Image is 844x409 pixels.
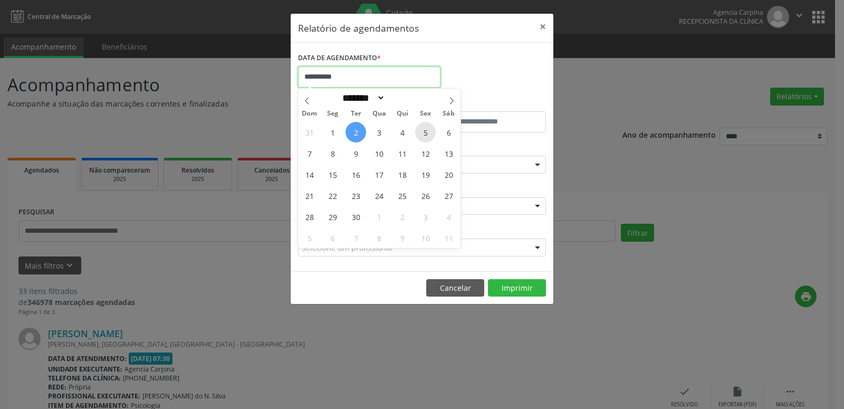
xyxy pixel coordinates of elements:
span: Setembro 24, 2025 [369,185,389,206]
span: Outubro 8, 2025 [369,227,389,248]
span: Setembro 5, 2025 [415,122,436,142]
h5: Relatório de agendamentos [298,21,419,35]
span: Setembro 25, 2025 [392,185,413,206]
span: Setembro 18, 2025 [392,164,413,185]
span: Qui [391,110,414,117]
span: Sáb [437,110,461,117]
span: Outubro 7, 2025 [346,227,366,248]
span: Selecione um profissional [302,242,392,253]
span: Outubro 4, 2025 [438,206,459,227]
span: Setembro 16, 2025 [346,164,366,185]
span: Agosto 31, 2025 [299,122,320,142]
span: Setembro 27, 2025 [438,185,459,206]
span: Sex [414,110,437,117]
span: Setembro 29, 2025 [322,206,343,227]
span: Outubro 11, 2025 [438,227,459,248]
span: Outubro 5, 2025 [299,227,320,248]
span: Setembro 10, 2025 [369,143,389,164]
span: Outubro 10, 2025 [415,227,436,248]
span: Setembro 6, 2025 [438,122,459,142]
button: Close [532,14,553,40]
select: Month [339,92,385,103]
span: Setembro 20, 2025 [438,164,459,185]
span: Setembro 14, 2025 [299,164,320,185]
span: Setembro 17, 2025 [369,164,389,185]
span: Ter [344,110,368,117]
input: Year [385,92,420,103]
span: Outubro 1, 2025 [369,206,389,227]
label: DATA DE AGENDAMENTO [298,50,381,66]
span: Qua [368,110,391,117]
span: Setembro 15, 2025 [322,164,343,185]
button: Imprimir [488,279,546,297]
label: ATÉ [425,95,546,111]
span: Setembro 7, 2025 [299,143,320,164]
span: Setembro 21, 2025 [299,185,320,206]
span: Setembro 22, 2025 [322,185,343,206]
span: Setembro 1, 2025 [322,122,343,142]
span: Setembro 8, 2025 [322,143,343,164]
span: Setembro 12, 2025 [415,143,436,164]
span: Seg [321,110,344,117]
span: Dom [298,110,321,117]
span: Setembro 11, 2025 [392,143,413,164]
span: Setembro 13, 2025 [438,143,459,164]
span: Setembro 30, 2025 [346,206,366,227]
span: Outubro 2, 2025 [392,206,413,227]
span: Setembro 9, 2025 [346,143,366,164]
span: Setembro 23, 2025 [346,185,366,206]
span: Setembro 2, 2025 [346,122,366,142]
span: Setembro 28, 2025 [299,206,320,227]
span: Setembro 26, 2025 [415,185,436,206]
span: Setembro 19, 2025 [415,164,436,185]
span: Outubro 3, 2025 [415,206,436,227]
span: Outubro 6, 2025 [322,227,343,248]
button: Cancelar [426,279,484,297]
span: Setembro 3, 2025 [369,122,389,142]
span: Setembro 4, 2025 [392,122,413,142]
span: Outubro 9, 2025 [392,227,413,248]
